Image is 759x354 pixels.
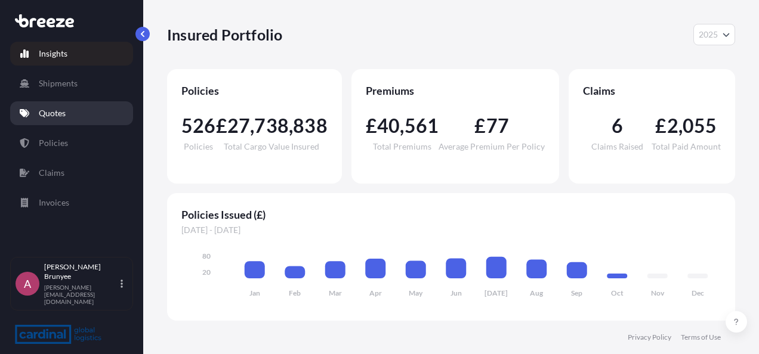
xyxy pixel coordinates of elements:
tspan: Nov [651,288,665,297]
span: Claims Raised [591,142,643,151]
a: Privacy Policy [628,333,671,342]
span: Total Premiums [373,142,431,151]
span: 27 [227,116,250,135]
p: Quotes [39,107,66,119]
tspan: Jun [451,288,462,297]
p: Invoices [39,197,69,209]
tspan: Jan [249,288,260,297]
tspan: Feb [289,288,301,297]
tspan: 80 [202,251,211,260]
span: Claims [583,83,721,98]
p: [PERSON_NAME] Brunyee [44,262,118,281]
span: Policies [181,83,328,98]
span: Average Premium Per Policy [439,142,545,151]
span: 77 [486,116,509,135]
span: 6 [612,116,623,135]
span: 055 [683,116,717,135]
a: Terms of Use [681,333,721,342]
span: Policies Issued (£) [181,207,721,222]
button: Year Selector [693,24,735,45]
tspan: [DATE] [485,288,508,297]
p: Insured Portfolio [167,25,282,44]
a: Insights [10,42,133,66]
span: Total Cargo Value Insured [224,142,319,151]
p: Policies [39,137,68,149]
span: £ [655,116,667,135]
span: Premiums [366,83,545,98]
tspan: Aug [530,288,544,297]
img: organization-logo [15,325,101,344]
tspan: Mar [329,288,342,297]
span: £ [366,116,377,135]
span: Policies [184,142,213,151]
a: Shipments [10,72,133,95]
a: Claims [10,161,133,185]
p: [PERSON_NAME][EMAIL_ADDRESS][DOMAIN_NAME] [44,284,118,305]
tspan: 20 [202,268,211,277]
tspan: Dec [692,288,704,297]
span: 40 [377,116,400,135]
span: , [678,116,683,135]
a: Invoices [10,191,133,215]
tspan: Sep [571,288,582,297]
tspan: May [409,288,423,297]
span: [DATE] - [DATE] [181,224,721,236]
span: 561 [405,116,439,135]
span: 526 [181,116,216,135]
a: Quotes [10,101,133,125]
tspan: Apr [369,288,382,297]
span: £ [474,116,486,135]
span: A [24,278,31,290]
span: 738 [254,116,289,135]
span: , [289,116,293,135]
span: 838 [293,116,328,135]
p: Insights [39,48,67,60]
span: 2 [667,116,678,135]
a: Policies [10,131,133,155]
p: Claims [39,167,64,179]
p: Shipments [39,77,78,89]
span: Total Paid Amount [652,142,721,151]
span: £ [216,116,227,135]
span: , [400,116,404,135]
tspan: Oct [611,288,624,297]
span: , [250,116,254,135]
span: 2025 [699,29,718,41]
